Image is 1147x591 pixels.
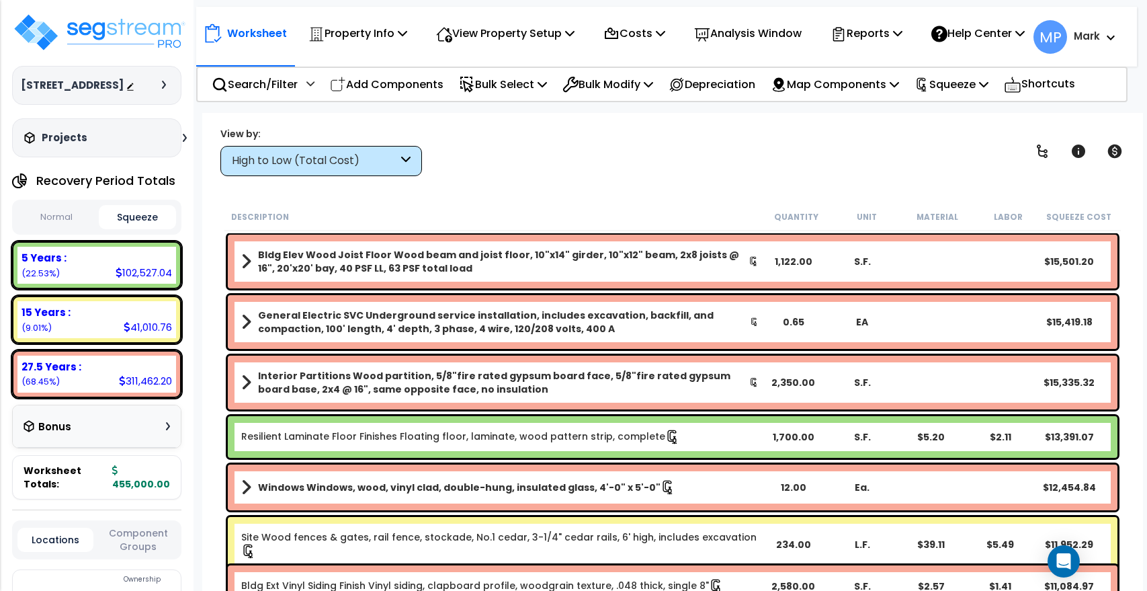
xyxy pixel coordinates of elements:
div: 102,527.04 [116,266,172,280]
p: Worksheet [227,24,287,42]
div: 0.65 [759,315,828,329]
b: 27.5 Years : [22,360,81,374]
h3: Bonus [38,422,71,433]
button: Squeeze [99,205,177,229]
div: 2,350.00 [759,376,828,389]
small: Squeeze Cost [1046,212,1111,223]
p: Bulk Select [459,75,547,93]
div: S.F. [828,376,897,389]
p: Reports [831,24,902,42]
b: Mark [1074,29,1100,43]
p: Analysis Window [694,24,802,42]
div: $13,391.07 [1035,430,1104,444]
div: 1,700.00 [759,430,828,444]
div: $2.11 [966,430,1035,444]
div: S.F. [828,255,897,268]
div: $11,952.29 [1035,538,1104,551]
div: High to Low (Total Cost) [232,153,398,169]
b: General Electric SVC Underground service installation, includes excavation, backfill, and compact... [258,309,750,336]
small: Material [917,212,958,223]
a: Individual Item [241,430,680,444]
p: Costs [603,24,665,42]
b: Interior Partitions Wood partition, 5/8"fire rated gypsum board face, 5/8"fire rated gypsum board... [258,369,749,396]
small: Description [231,212,289,223]
a: Assembly Title [241,248,759,275]
p: Shortcuts [1004,75,1075,94]
p: Help Center [931,24,1025,42]
div: Add Components [323,69,451,100]
img: logo_pro_r.png [12,12,187,52]
div: 41,010.76 [124,320,172,334]
button: Locations [17,528,93,552]
p: Depreciation [669,75,755,93]
div: EA [828,315,897,329]
h3: Projects [42,131,87,145]
b: 455,000.00 [112,464,170,491]
div: $15,419.18 [1035,315,1104,329]
b: 5 Years : [22,251,67,265]
a: Assembly Title [241,478,759,497]
a: Assembly Title [241,309,759,336]
button: Component Groups [100,526,176,554]
p: Add Components [330,75,443,93]
p: Property Info [308,24,407,42]
h4: Recovery Period Totals [36,174,175,188]
div: $15,335.32 [1035,376,1104,389]
div: Open Intercom Messenger [1048,545,1080,578]
p: Search/Filter [212,75,298,93]
div: 234.00 [759,538,828,551]
b: Bldg Elev Wood Joist Floor Wood beam and joist floor, 10"x14" girder, 10"x12" beam, 2x8 joists @ ... [258,248,749,275]
div: View by: [220,127,422,141]
small: (68.45%) [22,376,60,387]
div: $5.20 [897,430,966,444]
div: 311,462.20 [119,374,172,388]
small: Unit [857,212,877,223]
b: 15 Years : [22,305,71,319]
div: Ownership [40,572,181,588]
div: $39.11 [897,538,966,551]
small: Quantity [774,212,818,223]
div: S.F. [828,430,897,444]
small: (22.53%) [22,268,60,279]
div: $15,501.20 [1035,255,1104,268]
p: View Property Setup [436,24,575,42]
div: $12,454.84 [1035,481,1104,494]
small: (9.01%) [22,322,52,333]
div: Ea. [828,481,897,494]
div: Depreciation [661,69,763,100]
div: L.F. [828,538,897,551]
a: Individual Item [241,530,759,559]
div: 1,122.00 [759,255,828,268]
small: Labor [994,212,1023,223]
div: $5.49 [966,538,1035,551]
div: Shortcuts [996,68,1082,101]
div: 12.00 [759,481,828,494]
a: Assembly Title [241,369,759,396]
p: Map Components [771,75,899,93]
span: MP [1033,20,1067,54]
b: Windows Windows, wood, vinyl clad, double-hung, insulated glass, 4'-0" x 5'-0" [258,481,661,494]
p: Bulk Modify [562,75,653,93]
h3: [STREET_ADDRESS] [21,79,124,92]
p: Squeeze [915,75,988,93]
button: Normal [17,206,95,229]
span: Worksheet Totals: [24,464,107,491]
